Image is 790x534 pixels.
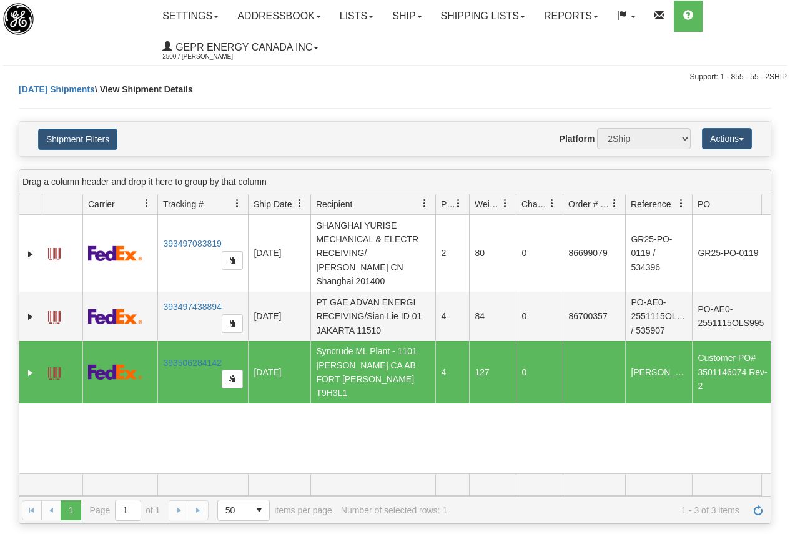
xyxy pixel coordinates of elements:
td: [DATE] [248,215,310,292]
td: 2 [435,215,469,292]
a: 393497438894 [163,302,221,312]
a: PO filter column settings [754,193,775,214]
th: Press ctrl + space to group [82,194,157,215]
span: Page of 1 [90,500,160,521]
button: Shipment Filters [38,129,117,150]
a: Reports [535,1,608,32]
td: PT GAE ADVAN ENERGI RECEIVING/Sian Lie ID 01 JAKARTA 11510 [310,292,435,340]
td: 0 [516,292,563,340]
span: items per page [217,500,332,521]
th: Press ctrl + space to group [157,194,248,215]
span: Order # / Ship Request # [568,198,610,210]
span: PO [698,198,710,210]
a: Refresh [748,500,768,520]
span: select [249,500,269,520]
span: \ View Shipment Details [95,84,193,94]
span: Page 1 [61,500,81,520]
th: Press ctrl + space to group [563,194,625,215]
a: Weight filter column settings [495,193,516,214]
a: Expand [24,367,37,379]
td: [PERSON_NAME] [625,341,692,404]
span: Ship Date [254,198,292,210]
td: [DATE] [248,341,310,404]
a: 393506284142 [163,358,221,368]
img: logo2500.jpg [3,3,34,35]
a: Ship Date filter column settings [289,193,310,214]
th: Press ctrl + space to group [469,194,516,215]
a: Recipient filter column settings [414,193,435,214]
td: PO-AE0-2551115OLS995 [692,292,775,340]
td: 0 [516,215,563,292]
a: Label [48,305,61,325]
a: Label [48,362,61,382]
span: Weight [475,198,501,210]
span: Recipient [316,198,352,210]
span: GEPR Energy Canada Inc [172,42,312,52]
td: GR25-PO-0119 [692,215,775,292]
span: Tracking # [163,198,204,210]
a: Expand [24,248,37,260]
img: 2 - FedEx Express® [88,309,142,324]
a: Reference filter column settings [671,193,692,214]
a: Shipping lists [432,1,535,32]
span: 2500 / [PERSON_NAME] [162,51,256,63]
a: Lists [330,1,383,32]
td: 127 [469,341,516,404]
span: Charge [521,198,548,210]
button: Copy to clipboard [222,370,243,388]
a: Packages filter column settings [448,193,469,214]
a: Order # / Ship Request # filter column settings [604,193,625,214]
div: grid grouping header [19,170,771,194]
td: 0 [516,341,563,404]
a: Ship [383,1,431,32]
span: 1 - 3 of 3 items [456,505,739,515]
td: 4 [435,341,469,404]
a: GEPR Energy Canada Inc 2500 / [PERSON_NAME] [153,32,328,63]
span: Reference [631,198,671,210]
a: Charge filter column settings [541,193,563,214]
input: Page 1 [116,500,141,520]
td: 80 [469,215,516,292]
img: 2 - FedEx Express® [88,364,142,380]
img: 2 - FedEx Express® [88,245,142,261]
iframe: chat widget [761,203,789,330]
a: Label [48,242,61,262]
td: 4 [435,292,469,340]
button: Copy to clipboard [222,314,243,333]
th: Press ctrl + space to group [310,194,435,215]
th: Press ctrl + space to group [248,194,310,215]
td: PO-AE0-2551115OLS995 / 535907 [625,292,692,340]
td: 86700357 [563,292,625,340]
a: Carrier filter column settings [136,193,157,214]
span: 50 [225,504,242,517]
a: Expand [24,310,37,323]
a: [DATE] Shipments [19,84,95,94]
td: [DATE] [248,292,310,340]
a: Tracking # filter column settings [227,193,248,214]
th: Press ctrl + space to group [516,194,563,215]
label: Platform [560,132,595,145]
div: Support: 1 - 855 - 55 - 2SHIP [3,72,787,82]
td: GR25-PO-0119 / 534396 [625,215,692,292]
div: Number of selected rows: 1 [341,505,447,515]
span: Carrier [88,198,115,210]
td: Syncrude ML Plant - 1101 [PERSON_NAME] CA AB FORT [PERSON_NAME] T9H3L1 [310,341,435,404]
button: Actions [702,128,752,149]
td: 84 [469,292,516,340]
span: Page sizes drop down [217,500,270,521]
th: Press ctrl + space to group [435,194,469,215]
td: 86699079 [563,215,625,292]
th: Press ctrl + space to group [692,194,775,215]
a: Addressbook [228,1,330,32]
th: Press ctrl + space to group [42,194,82,215]
td: Customer PO# 3501146074 Rev-2 [692,341,775,404]
a: 393497083819 [163,239,221,249]
span: Packages [441,198,454,210]
button: Copy to clipboard [222,251,243,270]
th: Press ctrl + space to group [625,194,692,215]
td: SHANGHAI YURISE MECHANICAL & ELECTR RECEIVING/ [PERSON_NAME] CN Shanghai 201400 [310,215,435,292]
a: Settings [153,1,228,32]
